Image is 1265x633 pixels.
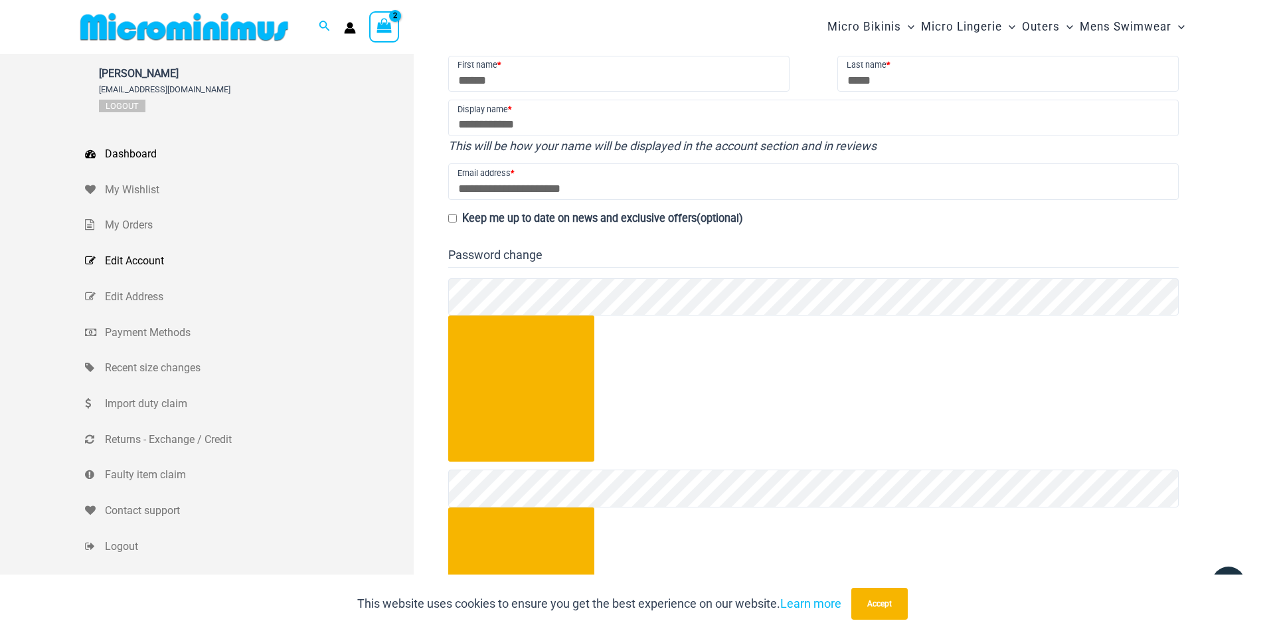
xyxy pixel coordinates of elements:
span: Import duty claim [105,394,410,414]
nav: Site Navigation [822,5,1191,49]
span: My Orders [105,215,410,235]
a: Mens SwimwearMenu ToggleMenu Toggle [1076,7,1188,47]
span: [EMAIL_ADDRESS][DOMAIN_NAME] [99,84,230,94]
span: Micro Bikinis [827,10,901,44]
a: Contact support [85,493,414,529]
p: This website uses cookies to ensure you get the best experience on our website. [357,594,841,614]
span: Menu Toggle [1002,10,1015,44]
a: My Wishlist [85,172,414,208]
a: OutersMenu ToggleMenu Toggle [1019,7,1076,47]
a: Account icon link [344,22,356,34]
a: Logout [99,100,145,112]
a: View Shopping Cart, 2 items [369,11,400,42]
span: Menu Toggle [1060,10,1073,44]
span: My Wishlist [105,180,410,200]
span: Micro Lingerie [921,10,1002,44]
a: Import duty claim [85,386,414,422]
span: Recent size changes [105,358,410,378]
span: Returns - Exchange / Credit [105,430,410,450]
span: Contact support [105,501,410,521]
a: Gift Cards [85,564,414,600]
a: Logout [85,529,414,565]
button: Show password [448,316,594,462]
a: Recent size changes [85,350,414,386]
span: Outers [1022,10,1060,44]
legend: Password change [448,243,1179,268]
a: Payment Methods [85,315,414,351]
span: Faulty item claim [105,465,410,485]
span: Payment Methods [105,323,410,343]
span: Edit Address [105,287,410,307]
a: Faulty item claim [85,457,414,493]
span: Edit Account [105,251,410,271]
a: Returns - Exchange / Credit [85,422,414,458]
span: Gift Cards [105,572,410,592]
label: Keep me up to date on news and exclusive offers [448,212,743,225]
span: [PERSON_NAME] [99,67,230,80]
span: Menu Toggle [901,10,914,44]
a: Micro BikinisMenu ToggleMenu Toggle [824,7,918,47]
a: My Orders [85,207,414,243]
a: Micro LingerieMenu ToggleMenu Toggle [918,7,1019,47]
input: Keep me up to date on news and exclusive offers(optional) [448,214,457,223]
a: Dashboard [85,136,414,172]
span: Mens Swimwear [1080,10,1171,44]
em: This will be how your name will be displayed in the account section and in reviews [448,139,877,153]
a: Learn more [780,596,841,610]
span: Dashboard [105,144,410,164]
button: Accept [851,588,908,620]
a: Search icon link [319,19,331,35]
a: Edit Account [85,243,414,279]
span: Menu Toggle [1171,10,1185,44]
img: MM SHOP LOGO FLAT [75,12,294,42]
span: Logout [105,537,410,557]
a: Edit Address [85,279,414,315]
span: (optional) [697,212,743,225]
